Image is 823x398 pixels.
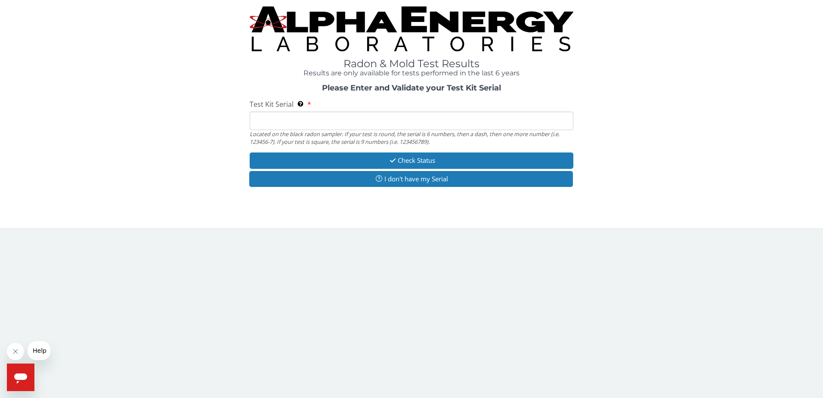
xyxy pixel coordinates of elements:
[250,130,574,146] div: Located on the black radon sampler. If your test is round, the serial is 6 numbers, then a dash, ...
[7,343,24,360] iframe: Close message
[250,58,574,69] h1: Radon & Mold Test Results
[250,99,294,109] span: Test Kit Serial
[28,341,50,360] iframe: Message from company
[250,152,574,168] button: Check Status
[7,364,34,391] iframe: Button to launch messaging window
[250,69,574,77] h4: Results are only available for tests performed in the last 6 years
[249,171,573,187] button: I don't have my Serial
[322,83,501,93] strong: Please Enter and Validate your Test Kit Serial
[250,6,574,51] img: TightCrop.jpg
